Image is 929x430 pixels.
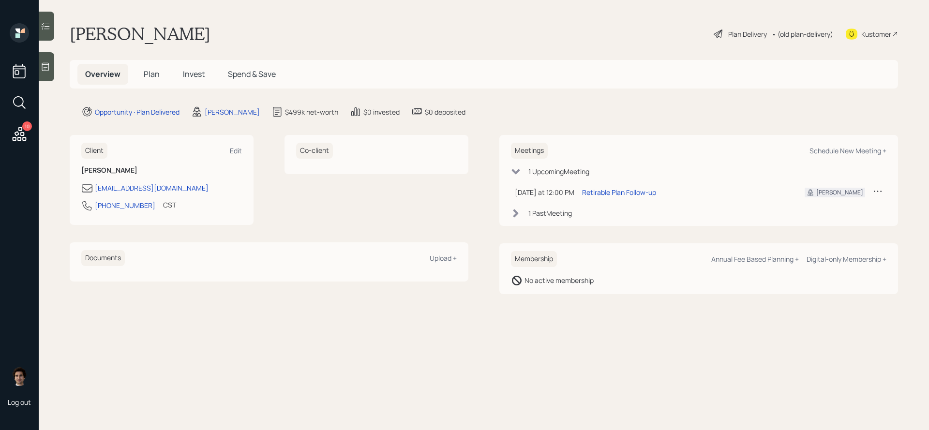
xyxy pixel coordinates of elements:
div: [PERSON_NAME] [816,188,863,197]
span: Invest [183,69,205,79]
span: Spend & Save [228,69,276,79]
div: Retirable Plan Follow-up [582,187,656,197]
span: Overview [85,69,120,79]
div: • (old plan-delivery) [772,29,833,39]
span: Plan [144,69,160,79]
div: [PHONE_NUMBER] [95,200,155,210]
h6: [PERSON_NAME] [81,166,242,175]
div: Log out [8,398,31,407]
div: $0 invested [363,107,400,117]
div: 1 Past Meeting [528,208,572,218]
div: Opportunity · Plan Delivered [95,107,180,117]
div: Schedule New Meeting + [809,146,886,155]
div: [DATE] at 12:00 PM [515,187,574,197]
div: Annual Fee Based Planning + [711,254,799,264]
div: Digital-only Membership + [807,254,886,264]
h6: Documents [81,250,125,266]
img: harrison-schaefer-headshot-2.png [10,367,29,386]
div: $0 deposited [425,107,465,117]
div: Plan Delivery [728,29,767,39]
div: CST [163,200,176,210]
div: $499k net-worth [285,107,338,117]
div: 1 Upcoming Meeting [528,166,589,177]
div: [EMAIL_ADDRESS][DOMAIN_NAME] [95,183,209,193]
h6: Meetings [511,143,548,159]
div: 10 [22,121,32,131]
div: Upload + [430,253,457,263]
div: Edit [230,146,242,155]
div: Kustomer [861,29,891,39]
h6: Membership [511,251,557,267]
div: No active membership [524,275,594,285]
h1: [PERSON_NAME] [70,23,210,44]
h6: Client [81,143,107,159]
h6: Co-client [296,143,333,159]
div: [PERSON_NAME] [205,107,260,117]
